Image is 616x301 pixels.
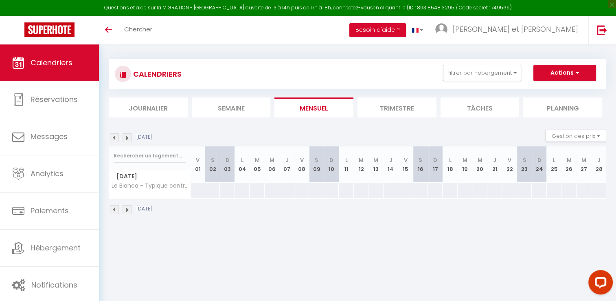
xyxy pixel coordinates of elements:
[502,146,517,183] th: 22
[523,97,602,117] li: Planning
[329,156,333,164] abbr: D
[31,168,64,179] span: Analytics
[433,156,437,164] abbr: D
[582,267,616,301] iframe: LiveChat chat widget
[109,170,190,182] span: [DATE]
[357,97,436,117] li: Trimestre
[493,156,496,164] abbr: J
[241,156,243,164] abbr: L
[31,243,81,253] span: Hébergement
[428,146,443,183] th: 17
[443,146,457,183] th: 18
[136,205,152,213] p: [DATE]
[373,156,378,164] abbr: M
[309,146,324,183] th: 09
[118,16,158,44] a: Chercher
[196,156,199,164] abbr: V
[315,156,318,164] abbr: S
[124,25,152,33] span: Chercher
[324,146,339,183] th: 10
[441,97,520,117] li: Tâches
[220,146,235,183] th: 03
[359,156,364,164] abbr: M
[205,146,220,183] th: 02
[404,156,408,164] abbr: V
[114,148,186,163] input: Rechercher un logement...
[384,146,398,183] th: 14
[533,65,596,81] button: Actions
[389,156,392,164] abbr: J
[110,183,192,189] span: Le Bianca - Typique centre ville
[294,146,309,183] th: 08
[274,97,353,117] li: Mensuel
[24,22,75,37] img: Super Booking
[517,146,532,183] th: 23
[339,146,353,183] th: 11
[458,146,472,183] th: 19
[532,146,546,183] th: 24
[368,146,383,183] th: 13
[255,156,260,164] abbr: M
[235,146,250,183] th: 04
[487,146,502,183] th: 21
[354,146,368,183] th: 12
[435,23,447,35] img: ...
[131,65,182,83] h3: CALENDRIERS
[449,156,452,164] abbr: L
[250,146,264,183] th: 05
[591,146,606,183] th: 28
[31,131,68,142] span: Messages
[472,146,487,183] th: 20
[373,4,407,11] a: en cliquant ici
[566,156,571,164] abbr: M
[546,130,606,142] button: Gestion des prix
[211,156,215,164] abbr: S
[31,58,72,68] span: Calendriers
[398,146,413,183] th: 15
[419,156,422,164] abbr: S
[270,156,274,164] abbr: M
[581,156,586,164] abbr: M
[523,156,526,164] abbr: S
[192,97,271,117] li: Semaine
[597,156,601,164] abbr: J
[463,156,467,164] abbr: M
[597,25,607,35] img: logout
[279,146,294,183] th: 07
[561,146,576,183] th: 26
[31,94,78,104] span: Réservations
[577,146,591,183] th: 27
[31,206,69,216] span: Paiements
[478,156,482,164] abbr: M
[547,146,561,183] th: 25
[191,146,205,183] th: 01
[226,156,230,164] abbr: D
[429,16,588,44] a: ... [PERSON_NAME] et [PERSON_NAME]
[349,23,406,37] button: Besoin d'aide ?
[109,97,188,117] li: Journalier
[537,156,541,164] abbr: D
[453,24,578,34] span: [PERSON_NAME] et [PERSON_NAME]
[285,156,289,164] abbr: J
[508,156,511,164] abbr: V
[31,280,77,290] span: Notifications
[443,65,521,81] button: Filtrer par hébergement
[136,133,152,141] p: [DATE]
[413,146,428,183] th: 16
[300,156,304,164] abbr: V
[265,146,279,183] th: 06
[345,156,347,164] abbr: L
[553,156,555,164] abbr: L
